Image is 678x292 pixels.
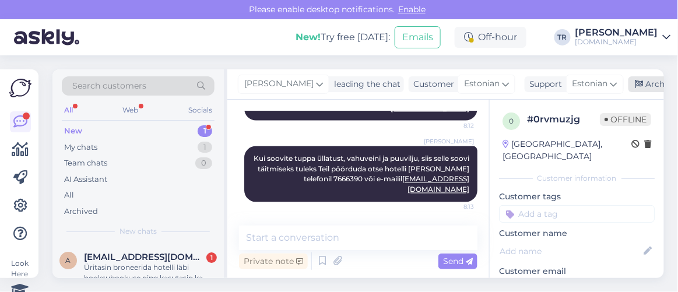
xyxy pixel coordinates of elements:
[499,191,655,203] p: Customer tags
[575,37,658,47] div: [DOMAIN_NAME]
[395,26,441,48] button: Emails
[186,103,215,118] div: Socials
[464,78,500,90] span: Estonian
[72,80,146,92] span: Search customers
[198,125,212,137] div: 1
[64,189,74,201] div: All
[329,78,401,90] div: leading the chat
[206,252,217,263] div: 1
[195,157,212,169] div: 0
[84,262,217,283] div: Üritasin broneerida hotelli läbi hooksubookuse ning kasutasin ka kinkekaardi koodi ära, kuid järg...
[296,31,321,43] b: New!
[64,125,82,137] div: New
[64,206,98,217] div: Archived
[424,137,474,146] span: [PERSON_NAME]
[62,103,75,118] div: All
[500,245,641,258] input: Add name
[509,117,514,125] span: 0
[443,256,473,266] span: Send
[499,205,655,223] input: Add a tag
[499,277,655,290] p: [EMAIL_ADDRESS][DOMAIN_NAME]
[84,252,205,262] span: antti.jarva@icloud.com
[66,256,71,265] span: a
[503,138,631,163] div: [GEOGRAPHIC_DATA], [GEOGRAPHIC_DATA]
[499,265,655,277] p: Customer email
[121,103,141,118] div: Web
[244,78,314,90] span: [PERSON_NAME]
[575,28,658,37] div: [PERSON_NAME]
[527,112,600,126] div: # 0rvmuzjg
[402,175,469,194] a: [EMAIL_ADDRESS][DOMAIN_NAME]
[575,28,671,47] a: [PERSON_NAME][DOMAIN_NAME]
[64,142,97,153] div: My chats
[395,4,429,15] span: Enable
[600,113,651,126] span: Offline
[554,29,571,45] div: TR
[254,154,471,194] span: Kui soovite tuppa üllatust, vahuveini ja puuvilju, siis selle soovi täitmiseks tuleks Teil pöördu...
[455,27,526,48] div: Off-hour
[9,79,31,97] img: Askly Logo
[499,173,655,184] div: Customer information
[120,226,157,237] span: New chats
[64,157,107,169] div: Team chats
[64,174,107,185] div: AI Assistant
[499,227,655,240] p: Customer name
[430,203,474,212] span: 8:13
[198,142,212,153] div: 1
[296,30,390,44] div: Try free [DATE]:
[409,78,454,90] div: Customer
[239,254,308,269] div: Private note
[572,78,608,90] span: Estonian
[525,78,563,90] div: Support
[430,121,474,130] span: 8:12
